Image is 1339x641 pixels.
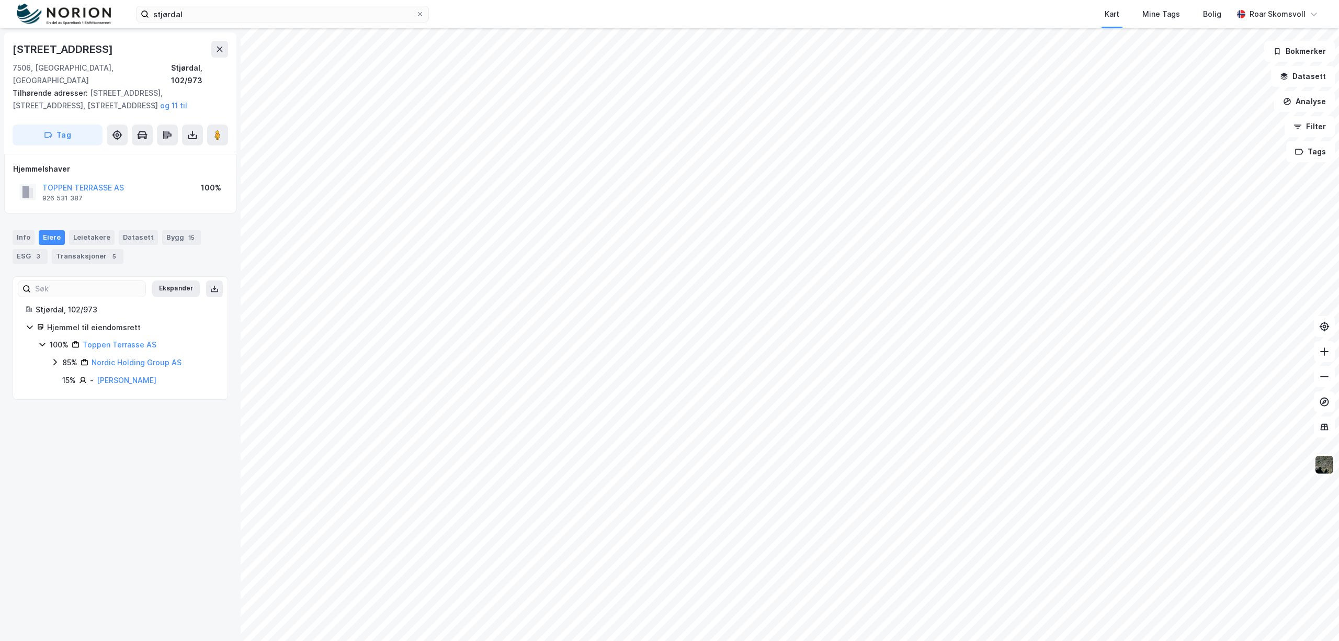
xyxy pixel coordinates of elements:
img: 9k= [1314,455,1334,475]
button: Datasett [1271,66,1335,87]
div: Kart [1105,8,1119,20]
div: Stjørdal, 102/973 [171,62,228,87]
div: Bygg [162,230,201,245]
button: Bokmerker [1264,41,1335,62]
div: ESG [13,249,48,264]
div: Transaksjoner [52,249,123,264]
div: - [90,374,94,387]
button: Filter [1285,116,1335,137]
a: [PERSON_NAME] [97,376,156,385]
div: 3 [33,251,43,262]
div: 7506, [GEOGRAPHIC_DATA], [GEOGRAPHIC_DATA] [13,62,171,87]
div: Bolig [1203,8,1221,20]
button: Tags [1286,141,1335,162]
div: 15 [186,232,197,243]
div: 15% [62,374,76,387]
img: norion-logo.80e7a08dc31c2e691866.png [17,4,111,25]
button: Analyse [1274,91,1335,112]
span: Tilhørende adresser: [13,88,90,97]
div: [STREET_ADDRESS], [STREET_ADDRESS], [STREET_ADDRESS] [13,87,220,112]
input: Søk på adresse, matrikkel, gårdeiere, leietakere eller personer [149,6,416,22]
a: Toppen Terrasse AS [83,340,156,349]
button: Tag [13,125,103,145]
div: Leietakere [69,230,115,245]
button: Ekspander [152,280,200,297]
input: Søk [31,281,145,297]
div: 85% [62,356,77,369]
iframe: Chat Widget [1287,591,1339,641]
div: [STREET_ADDRESS] [13,41,115,58]
div: Hjemmel til eiendomsrett [47,321,215,334]
div: Stjørdal, 102/973 [36,303,215,316]
div: Roar Skomsvoll [1250,8,1306,20]
div: 100% [50,339,69,351]
div: 5 [109,251,119,262]
a: Nordic Holding Group AS [92,358,181,367]
div: Hjemmelshaver [13,163,228,175]
div: Datasett [119,230,158,245]
div: 926 531 387 [42,194,83,203]
div: Eiere [39,230,65,245]
div: 100% [201,182,221,194]
div: Info [13,230,35,245]
div: Mine Tags [1142,8,1180,20]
